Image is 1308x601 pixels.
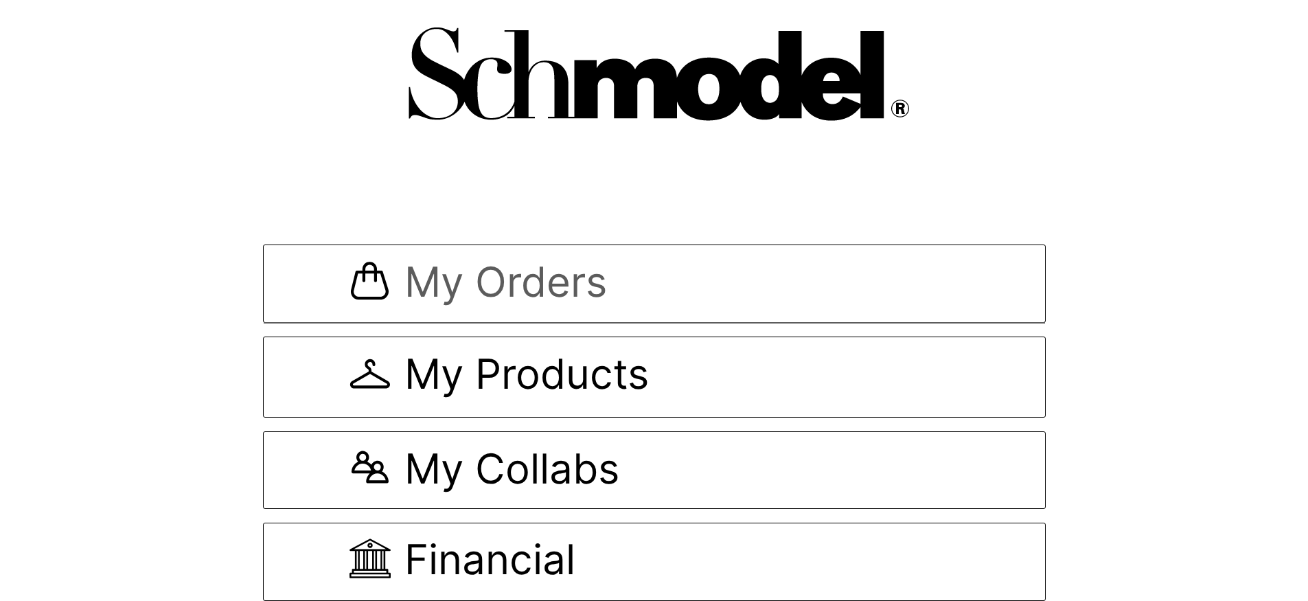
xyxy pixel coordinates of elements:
[263,523,1046,601] a: Financial
[404,538,575,585] span: Financial
[404,353,649,401] span: My Products
[263,337,1046,418] a: My Products
[404,448,619,492] span: My Collabs
[263,431,1046,509] a: My Collabs
[404,261,607,307] span: My Orders
[263,245,1046,323] a: My Orders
